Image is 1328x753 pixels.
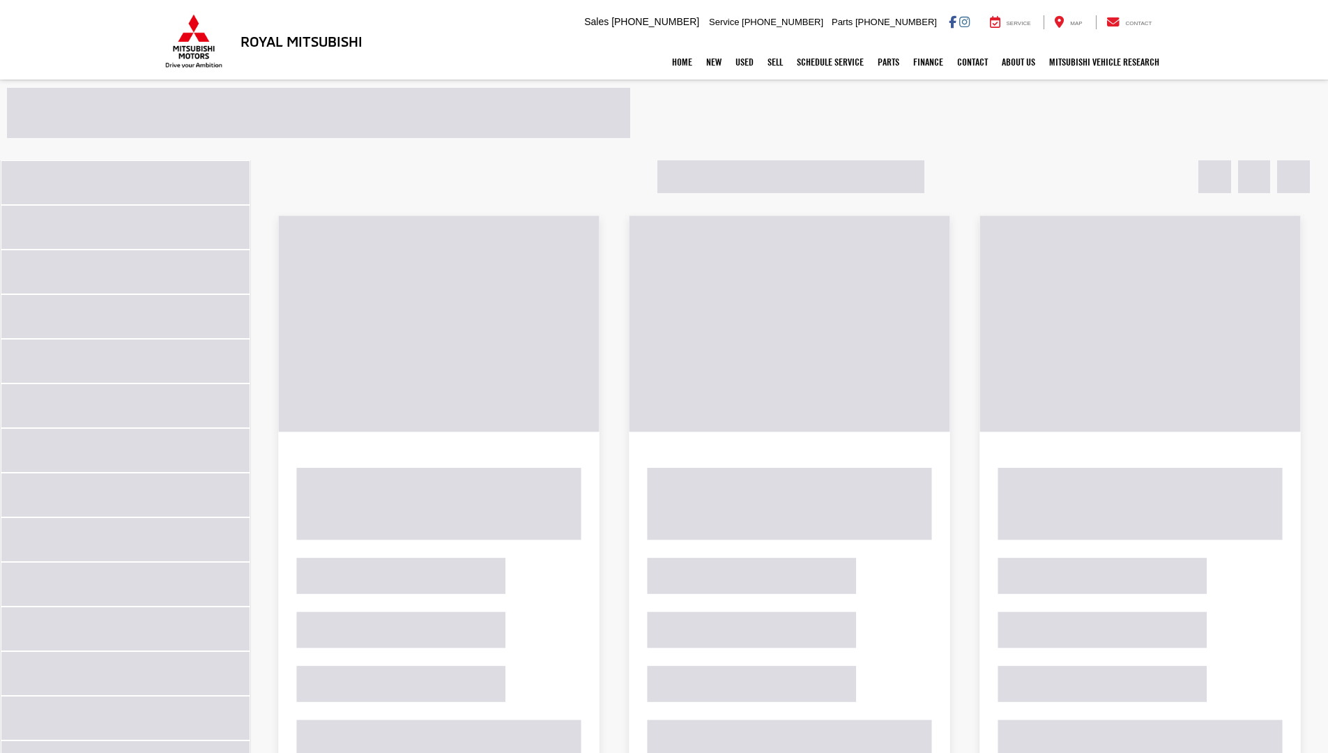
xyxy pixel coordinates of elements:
a: Sell [761,45,790,79]
a: Mitsubishi Vehicle Research [1042,45,1166,79]
span: [PHONE_NUMBER] [742,17,823,27]
a: About Us [995,45,1042,79]
span: Service [709,17,739,27]
a: Instagram: Click to visit our Instagram page [959,16,970,27]
a: New [699,45,728,79]
h3: Royal Mitsubishi [241,33,362,49]
a: Finance [906,45,950,79]
span: [PHONE_NUMBER] [855,17,937,27]
span: Map [1070,20,1082,26]
span: Parts [832,17,853,27]
a: Schedule Service: Opens in a new tab [790,45,871,79]
a: Contact [1096,15,1163,29]
span: Service [1007,20,1031,26]
span: [PHONE_NUMBER] [611,16,699,27]
span: Contact [1125,20,1152,26]
a: Contact [950,45,995,79]
a: Parts: Opens in a new tab [871,45,906,79]
img: Mitsubishi [162,14,225,68]
a: Service [979,15,1041,29]
a: Used [728,45,761,79]
a: Facebook: Click to visit our Facebook page [949,16,956,27]
span: Sales [584,16,609,27]
a: Home [665,45,699,79]
a: Map [1044,15,1092,29]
